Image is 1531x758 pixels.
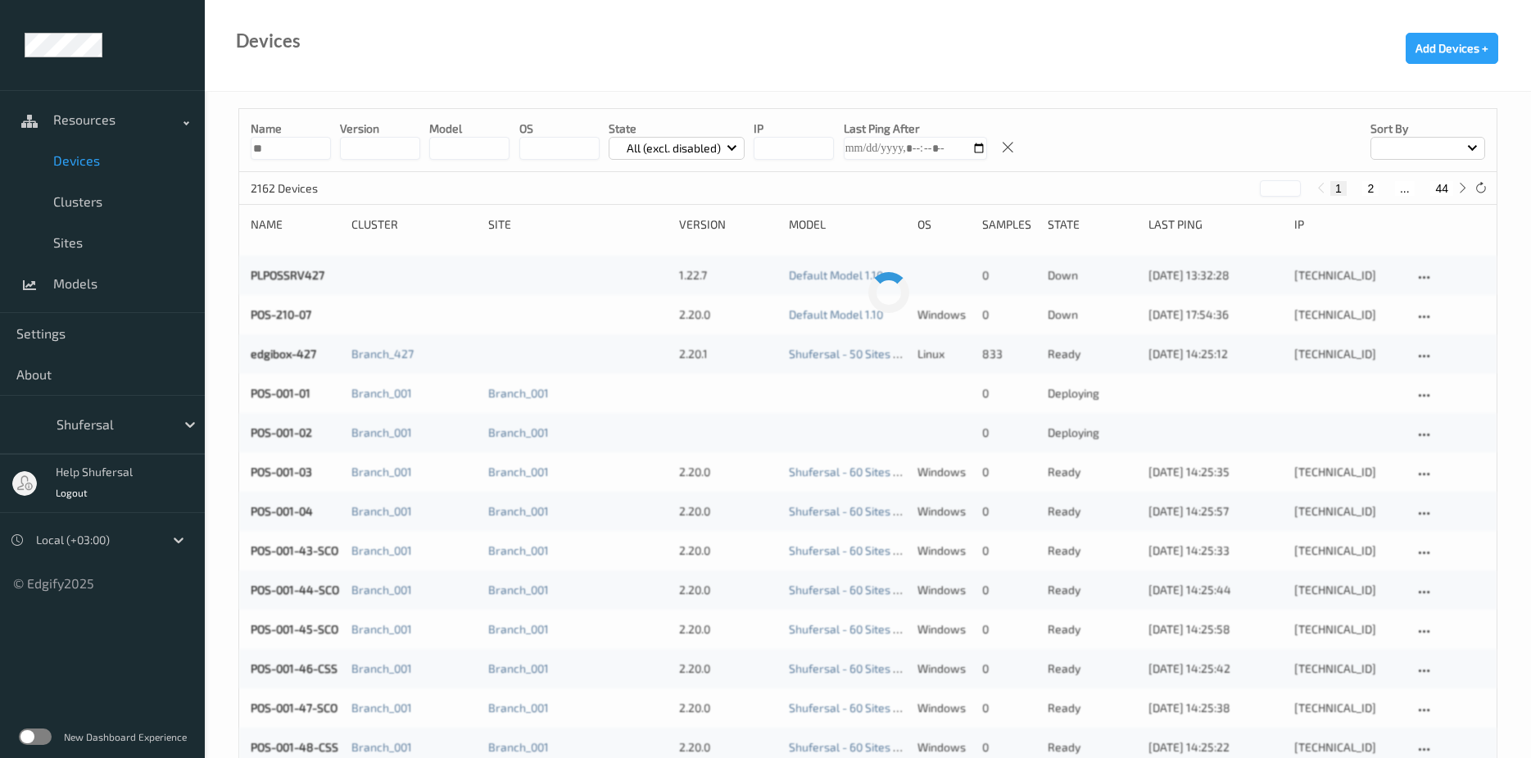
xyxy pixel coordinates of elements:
a: POS-001-43-SCO [251,543,338,557]
a: POS-001-02 [251,425,312,439]
a: edgibox-427 [251,347,316,361]
div: version [679,216,777,233]
p: windows [917,464,972,480]
div: [TECHNICAL_ID] [1294,621,1402,638]
p: deploying [1048,385,1137,402]
a: Shufersal - 50 Sites Training - Batch 53 [DATE] 05:30 [DATE] 05:30 Auto Save [789,347,1183,361]
div: [TECHNICAL_ID] [1294,542,1402,559]
div: [TECHNICAL_ID] [1294,267,1402,284]
a: Branch_001 [488,465,549,479]
p: linux [917,346,972,362]
p: 2162 Devices [251,180,374,197]
div: Cluster [351,216,477,233]
div: State [1048,216,1137,233]
a: Default Model 1.10 [789,307,883,321]
div: 0 [982,424,1036,441]
div: [DATE] 13:32:28 [1148,267,1283,284]
div: 0 [982,582,1036,598]
div: 2.20.1 [679,346,777,362]
a: POS-001-44-SCO [251,583,339,597]
p: windows [917,660,972,677]
div: 0 [982,700,1036,716]
p: windows [917,503,972,520]
div: [DATE] 14:25:22 [1148,739,1283,756]
div: 2.20.0 [679,700,777,716]
div: 1.22.7 [679,267,777,284]
p: ready [1048,660,1137,677]
a: Default Model 1.10 [789,268,883,282]
a: Shufersal - 60 Sites Training - Batch 55 scales + SCO [DATE] 19:30 [DATE] 19:30 Auto Save [789,583,1248,597]
div: 0 [982,621,1036,638]
p: version [340,120,420,137]
p: windows [917,700,972,716]
div: [DATE] 14:25:44 [1148,582,1283,598]
div: ip [1294,216,1402,233]
a: Branch_001 [351,740,412,754]
div: 2.20.0 [679,739,777,756]
div: [TECHNICAL_ID] [1294,503,1402,520]
a: POS-210-07 [251,307,311,321]
div: [DATE] 17:54:36 [1148,306,1283,323]
p: OS [519,120,600,137]
a: Branch_001 [488,583,549,597]
a: POS-001-47-SCO [251,701,337,715]
div: 2.20.0 [679,306,777,323]
button: 44 [1430,181,1453,196]
div: 0 [982,385,1036,402]
p: Name [251,120,331,137]
div: [TECHNICAL_ID] [1294,464,1402,480]
p: Last Ping After [844,120,987,137]
a: Branch_001 [351,543,412,557]
button: ... [1395,181,1415,196]
p: ready [1048,700,1137,716]
a: Shufersal - 60 Sites Training - Batch 55 scales + SCO [DATE] 19:30 [DATE] 19:30 Auto Save [789,701,1248,715]
p: State [609,120,745,137]
div: [DATE] 14:25:12 [1148,346,1283,362]
div: 0 [982,464,1036,480]
a: Branch_001 [351,661,412,675]
div: [DATE] 14:25:38 [1148,700,1283,716]
a: Branch_001 [488,622,549,636]
div: [DATE] 14:25:33 [1148,542,1283,559]
a: Branch_001 [351,701,412,715]
div: [TECHNICAL_ID] [1294,306,1402,323]
a: Branch_427 [351,347,414,361]
div: [DATE] 14:25:42 [1148,660,1283,677]
a: Shufersal - 60 Sites Training - Batch 55 scales + SCO [DATE] 19:30 [DATE] 19:30 Auto Save [789,465,1248,479]
a: Shufersal - 60 Sites Training - Batch 55 scales + SCO [DATE] 19:30 [DATE] 19:30 Auto Save [789,661,1248,675]
p: ready [1048,542,1137,559]
a: Branch_001 [351,465,412,479]
a: Shufersal - 60 Sites Training - Batch 55 scales + SCO [DATE] 19:30 [DATE] 19:30 Auto Save [789,504,1248,518]
a: POS-001-01 [251,386,310,400]
p: ready [1048,503,1137,520]
div: [DATE] 14:25:57 [1148,503,1283,520]
div: 833 [982,346,1036,362]
div: 2.20.0 [679,542,777,559]
div: 0 [982,306,1036,323]
a: Branch_001 [351,386,412,400]
a: Branch_001 [488,661,549,675]
a: Branch_001 [488,740,549,754]
p: model [429,120,510,137]
p: ready [1048,346,1137,362]
p: ready [1048,464,1137,480]
div: Name [251,216,340,233]
p: windows [917,739,972,756]
a: POS-001-46-CSS [251,661,337,675]
a: Shufersal - 60 Sites Training - Batch 55 scales + SCO [DATE] 19:30 [DATE] 19:30 Auto Save [789,543,1248,557]
div: [TECHNICAL_ID] [1294,700,1402,716]
a: Branch_001 [488,701,549,715]
p: down [1048,306,1137,323]
div: 0 [982,267,1036,284]
a: Shufersal - 60 Sites Training - Batch 55 scales + SCO [DATE] 19:30 [DATE] 19:30 Auto Save [789,740,1248,754]
a: POS-001-45-SCO [251,622,338,636]
p: down [1048,267,1137,284]
p: Sort by [1370,120,1485,137]
a: POS-001-48-CSS [251,740,338,754]
div: Site [488,216,668,233]
div: 2.20.0 [679,464,777,480]
a: Shufersal - 60 Sites Training - Batch 55 scales + SCO [DATE] 19:30 [DATE] 19:30 Auto Save [789,622,1248,636]
p: windows [917,306,972,323]
div: 2.20.0 [679,660,777,677]
div: [DATE] 14:25:35 [1148,464,1283,480]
